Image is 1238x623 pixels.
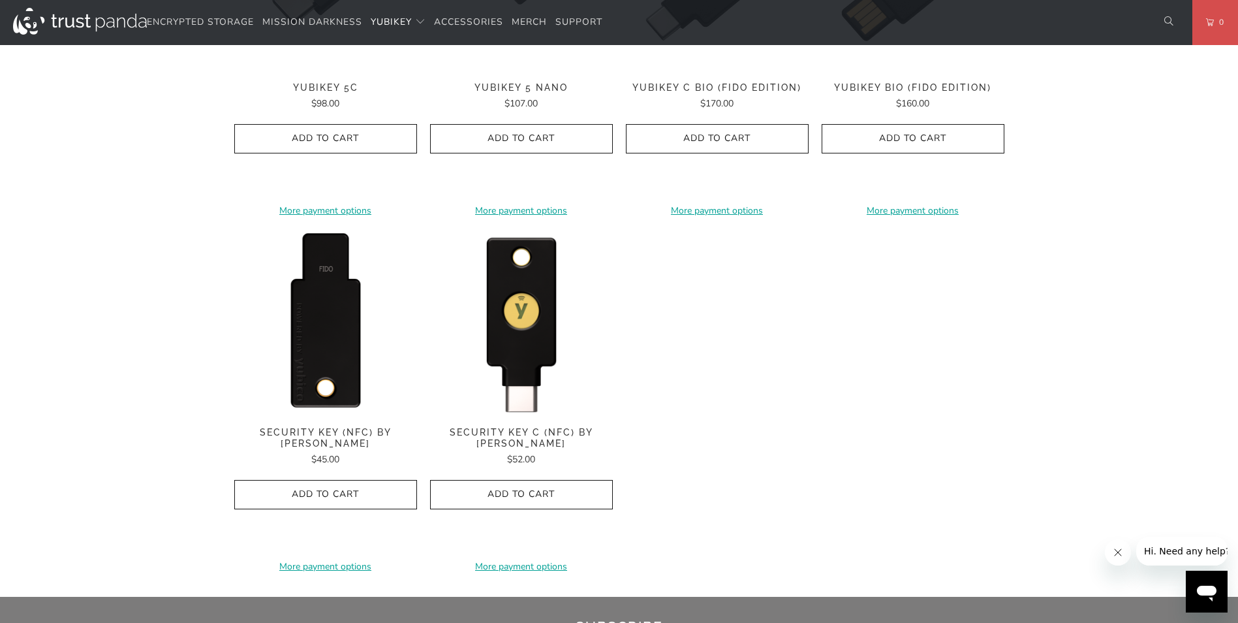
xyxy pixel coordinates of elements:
[430,427,613,449] span: Security Key C (NFC) by [PERSON_NAME]
[430,480,613,509] button: Add to Cart
[555,16,602,28] span: Support
[311,453,339,466] span: $45.00
[430,231,613,414] img: Security Key C (NFC) by Yubico - Trust Panda
[822,82,1004,93] span: YubiKey Bio (FIDO Edition)
[626,204,809,218] a: More payment options
[234,427,417,467] a: Security Key (NFC) by [PERSON_NAME] $45.00
[626,124,809,153] button: Add to Cart
[234,560,417,574] a: More payment options
[234,124,417,153] button: Add to Cart
[8,9,94,20] span: Hi. Need any help?
[430,204,613,218] a: More payment options
[555,7,602,38] a: Support
[430,231,613,414] a: Security Key C (NFC) by Yubico - Trust Panda Security Key C (NFC) by Yubico - Trust Panda
[234,82,417,93] span: YubiKey 5C
[248,133,403,144] span: Add to Cart
[822,82,1004,111] a: YubiKey Bio (FIDO Edition) $160.00
[430,427,613,467] a: Security Key C (NFC) by [PERSON_NAME] $52.00
[434,7,503,38] a: Accessories
[504,97,538,110] span: $107.00
[371,7,426,38] summary: YubiKey
[371,16,412,28] span: YubiKey
[13,8,147,35] img: Trust Panda Australia
[262,16,362,28] span: Mission Darkness
[1105,539,1131,566] iframe: Close message
[626,82,809,111] a: YubiKey C Bio (FIDO Edition) $170.00
[234,231,417,414] a: Security Key (NFC) by Yubico - Trust Panda Security Key (NFC) by Yubico - Trust Panda
[896,97,929,110] span: $160.00
[1214,15,1224,29] span: 0
[430,82,613,111] a: YubiKey 5 Nano $107.00
[430,560,613,574] a: More payment options
[234,82,417,111] a: YubiKey 5C $98.00
[512,16,547,28] span: Merch
[430,82,613,93] span: YubiKey 5 Nano
[434,16,503,28] span: Accessories
[444,133,599,144] span: Add to Cart
[234,480,417,509] button: Add to Cart
[147,16,254,28] span: Encrypted Storage
[311,97,339,110] span: $98.00
[835,133,991,144] span: Add to Cart
[234,204,417,218] a: More payment options
[626,82,809,93] span: YubiKey C Bio (FIDO Edition)
[507,453,535,466] span: $52.00
[822,124,1004,153] button: Add to Cart
[147,7,254,38] a: Encrypted Storage
[444,489,599,500] span: Add to Cart
[147,7,602,38] nav: Translation missing: en.navigation.header.main_nav
[234,231,417,414] img: Security Key (NFC) by Yubico - Trust Panda
[1186,571,1228,613] iframe: Button to launch messaging window
[512,7,547,38] a: Merch
[822,204,1004,218] a: More payment options
[640,133,795,144] span: Add to Cart
[234,427,417,449] span: Security Key (NFC) by [PERSON_NAME]
[700,97,734,110] span: $170.00
[1136,537,1228,566] iframe: Message from company
[248,489,403,500] span: Add to Cart
[262,7,362,38] a: Mission Darkness
[430,124,613,153] button: Add to Cart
